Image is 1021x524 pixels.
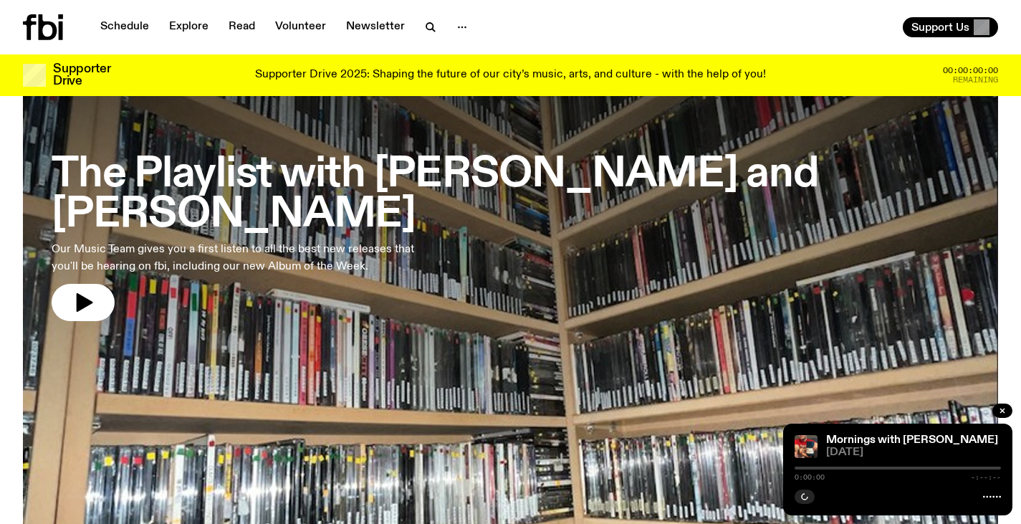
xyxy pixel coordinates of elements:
[255,69,766,82] p: Supporter Drive 2025: Shaping the future of our city’s music, arts, and culture - with the help o...
[160,17,217,37] a: Explore
[53,63,110,87] h3: Supporter Drive
[52,241,418,275] p: Our Music Team gives you a first listen to all the best new releases that you'll be hearing on fb...
[337,17,413,37] a: Newsletter
[971,474,1001,481] span: -:--:--
[92,17,158,37] a: Schedule
[220,17,264,37] a: Read
[943,67,998,75] span: 00:00:00:00
[795,474,825,481] span: 0:00:00
[267,17,335,37] a: Volunteer
[52,155,969,235] h3: The Playlist with [PERSON_NAME] and [PERSON_NAME]
[953,76,998,84] span: Remaining
[52,140,969,321] a: The Playlist with [PERSON_NAME] and [PERSON_NAME]Our Music Team gives you a first listen to all t...
[903,17,998,37] button: Support Us
[911,21,969,34] span: Support Us
[826,434,998,446] a: Mornings with [PERSON_NAME]
[826,447,1001,458] span: [DATE]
